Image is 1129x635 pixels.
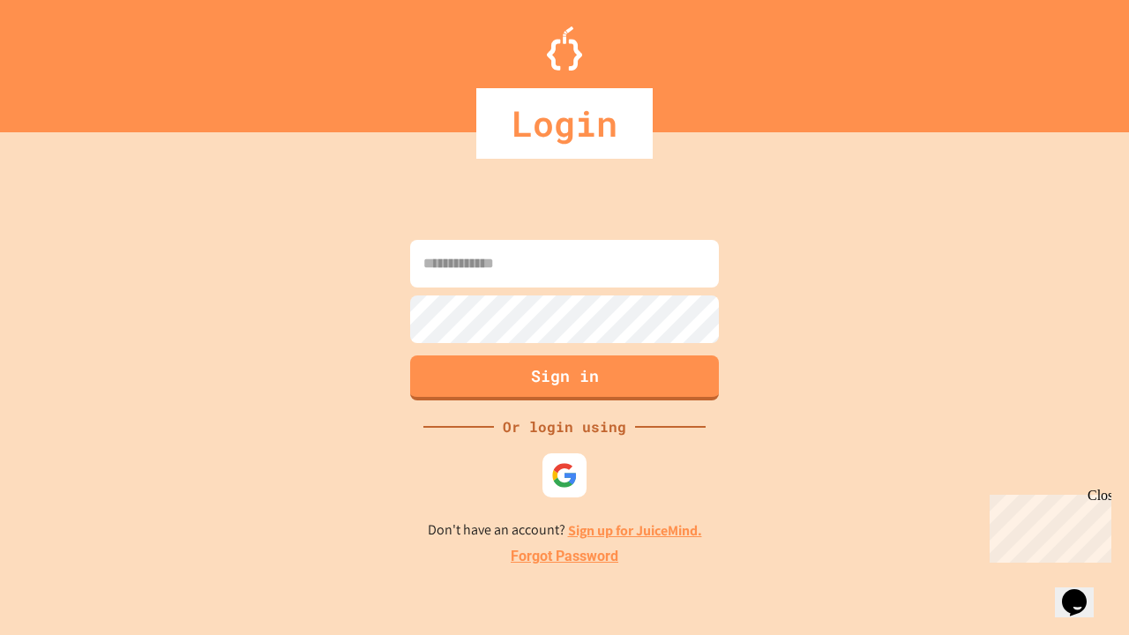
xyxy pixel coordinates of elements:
button: Sign in [410,355,719,400]
iframe: chat widget [1055,564,1111,617]
div: Chat with us now!Close [7,7,122,112]
div: Login [476,88,653,159]
a: Forgot Password [511,546,618,567]
iframe: chat widget [983,488,1111,563]
p: Don't have an account? [428,519,702,542]
img: google-icon.svg [551,462,578,489]
a: Sign up for JuiceMind. [568,521,702,540]
img: Logo.svg [547,26,582,71]
div: Or login using [494,416,635,437]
